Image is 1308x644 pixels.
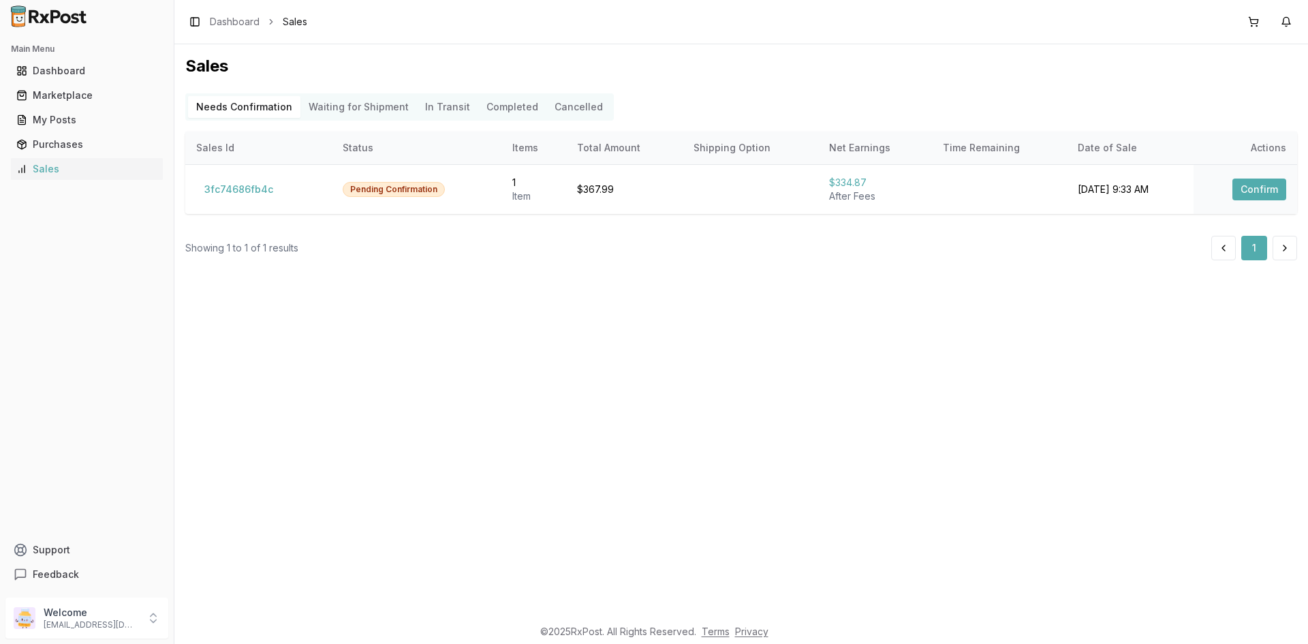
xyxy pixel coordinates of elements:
[332,132,501,164] th: Status
[188,96,300,118] button: Needs Confirmation
[683,132,817,164] th: Shipping Option
[11,59,163,83] a: Dashboard
[11,44,163,55] h2: Main Menu
[343,182,445,197] div: Pending Confirmation
[5,5,93,27] img: RxPost Logo
[1241,236,1267,260] button: 1
[5,85,168,106] button: Marketplace
[829,176,921,189] div: $334.87
[16,162,157,176] div: Sales
[501,132,567,164] th: Items
[44,619,138,630] p: [EMAIL_ADDRESS][DOMAIN_NAME]
[210,15,307,29] nav: breadcrumb
[210,15,260,29] a: Dashboard
[5,158,168,180] button: Sales
[5,134,168,155] button: Purchases
[16,113,157,127] div: My Posts
[512,189,556,203] div: Item
[185,55,1297,77] h1: Sales
[1078,183,1183,196] div: [DATE] 9:33 AM
[478,96,546,118] button: Completed
[5,109,168,131] button: My Posts
[11,108,163,132] a: My Posts
[16,138,157,151] div: Purchases
[185,132,332,164] th: Sales Id
[1194,132,1297,164] th: Actions
[16,64,157,78] div: Dashboard
[5,562,168,587] button: Feedback
[829,189,921,203] div: After Fees
[33,568,79,581] span: Feedback
[44,606,138,619] p: Welcome
[5,538,168,562] button: Support
[818,132,932,164] th: Net Earnings
[14,607,35,629] img: User avatar
[577,183,672,196] div: $367.99
[932,132,1067,164] th: Time Remaining
[702,626,730,637] a: Terms
[1232,179,1286,200] button: Confirm
[11,157,163,181] a: Sales
[16,89,157,102] div: Marketplace
[1067,132,1194,164] th: Date of Sale
[512,176,556,189] div: 1
[5,60,168,82] button: Dashboard
[735,626,768,637] a: Privacy
[417,96,478,118] button: In Transit
[11,132,163,157] a: Purchases
[283,15,307,29] span: Sales
[300,96,417,118] button: Waiting for Shipment
[546,96,611,118] button: Cancelled
[185,241,298,255] div: Showing 1 to 1 of 1 results
[11,83,163,108] a: Marketplace
[196,179,281,200] button: 3fc74686fb4c
[566,132,683,164] th: Total Amount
